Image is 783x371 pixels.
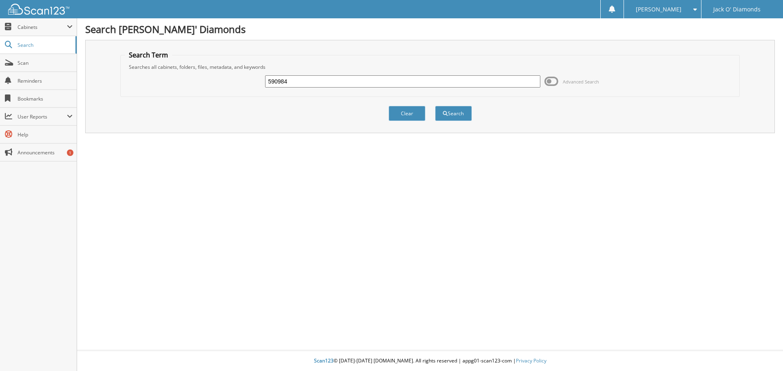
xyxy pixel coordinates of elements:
span: Cabinets [18,24,67,31]
span: Bookmarks [18,95,73,102]
span: Help [18,131,73,138]
button: Clear [389,106,425,121]
img: scan123-logo-white.svg [8,4,69,15]
a: Privacy Policy [516,357,546,364]
button: Search [435,106,472,121]
span: Advanced Search [563,79,599,85]
legend: Search Term [125,50,172,59]
span: Scan [18,59,73,66]
h1: Search [PERSON_NAME]' Diamonds [85,22,775,36]
div: Searches all cabinets, folders, files, metadata, and keywords [125,64,736,70]
span: Search [18,42,71,48]
span: Jack O' Diamonds [713,7,761,12]
div: © [DATE]-[DATE] [DOMAIN_NAME]. All rights reserved | appg01-scan123-com | [77,351,783,371]
span: [PERSON_NAME] [636,7,681,12]
span: Announcements [18,149,73,156]
span: Scan123 [314,357,334,364]
span: Reminders [18,77,73,84]
div: 1 [67,149,73,156]
span: User Reports [18,113,67,120]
